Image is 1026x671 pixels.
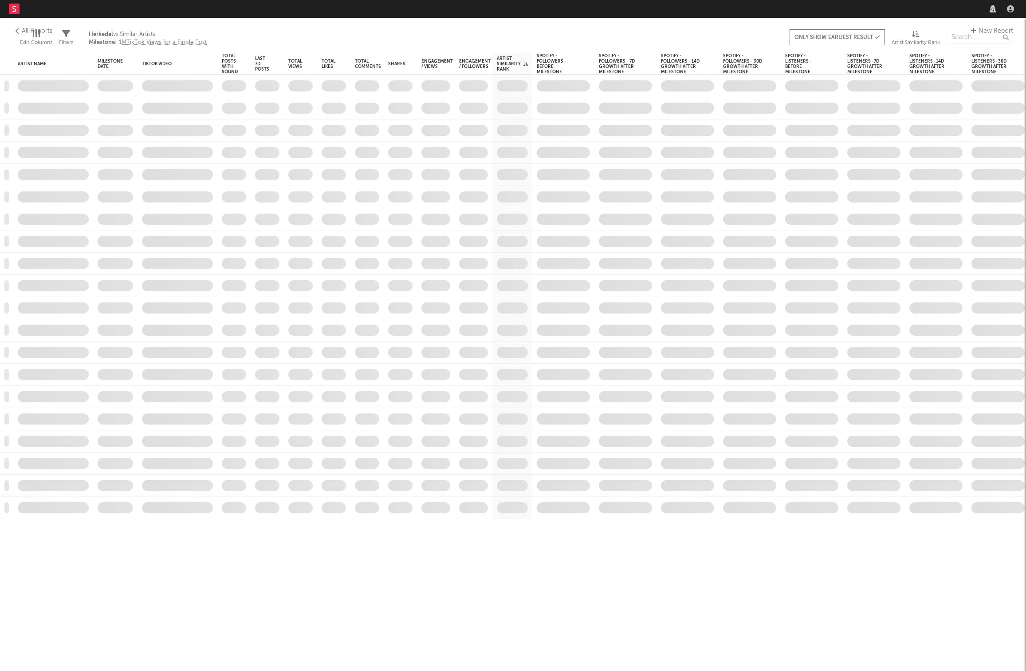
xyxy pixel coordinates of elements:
div: TikTok Video [142,61,200,67]
button: Filter By Spotify - Listeners -30D Growth after Milestone [1016,60,1025,68]
div: Spotify - Followers - 14D Growth after Milestone [661,53,701,75]
div: Last 7D Posts [255,56,269,72]
button: Filter By Last 7D Posts [274,60,283,68]
button: Filter By Spotify - Listeners - before Milestone [829,60,838,68]
div: Total Comments [355,59,381,69]
button: Filter By Spotify - Followers - 7D Growth after Milestone [643,60,652,68]
div: Spotify - Listeners - before Milestone [785,53,825,75]
button: Filter By Spotify - Listeners -7D Growth after Milestone [892,60,900,68]
div: Spotify - Listeners -30D Growth after Milestone [971,53,1011,75]
button: Filter By Spotify - Listeners -14D Growth after Milestone [954,60,963,68]
div: Engagement / Followers [459,59,491,69]
button: Filter By Total Views [307,60,315,68]
div: Spotify - Followers - before Milestone [537,53,577,75]
button: Filter By Artist Name [80,60,89,68]
div: Engagement / Views [421,59,453,69]
div: Spotify - Listeners -14D Growth after Milestone [909,53,949,75]
div: Milestone Date [98,59,123,69]
button: Filter By Spotify - Followers - 30D Growth after Milestone [767,60,776,68]
button: Filter By Total Posts with Sound [242,60,251,68]
button: Filter By Spotify - Followers - 14D Growth after Milestone [705,60,714,68]
div: Artist Similarity Rank [497,56,528,72]
div: Spotify - Followers - 30D Growth after Milestone [723,53,763,75]
button: Filter By Total Likes [340,60,349,68]
div: Total Views [288,59,302,69]
button: Filter By Spotify - Followers - before Milestone [581,60,590,68]
div: Total Posts with Sound [222,53,238,75]
a: All Reports [13,26,52,36]
div: Spotify - Listeners -7D Growth after Milestone [847,53,887,75]
div: Artist Name [18,61,75,67]
div: Spotify - Followers - 7D Growth after Milestone [599,53,639,75]
a: New Report [968,26,1013,36]
button: Filter By Shares [410,60,419,68]
button: Filter By TikTok Video [204,60,213,68]
div: Total Likes [322,59,335,69]
div: Shares [388,61,405,67]
b: Milestone: [89,40,117,45]
button: Filter By Milestone Date [127,60,136,68]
